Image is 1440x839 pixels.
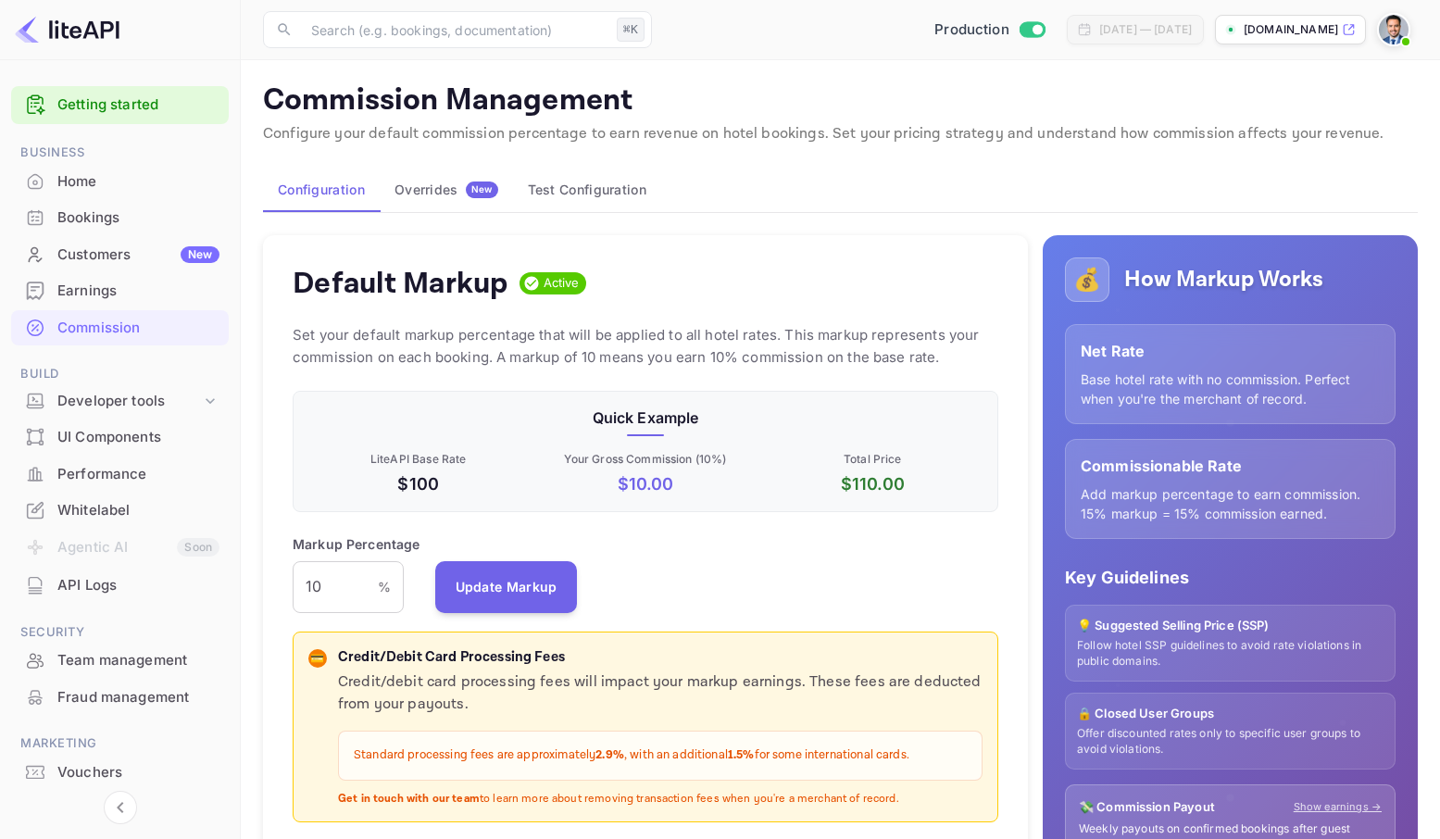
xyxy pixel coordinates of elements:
[11,493,229,529] div: Whitelabel
[11,310,229,344] a: Commission
[535,471,755,496] p: $ 10.00
[466,183,498,195] span: New
[308,471,528,496] p: $100
[11,568,229,604] div: API Logs
[1077,638,1384,670] p: Follow hotel SSP guidelines to avoid rate violations in public domains.
[57,171,219,193] div: Home
[394,182,498,198] div: Overrides
[300,11,609,48] input: Search (e.g. bookings, documentation)
[57,427,219,448] div: UI Components
[57,391,201,412] div: Developer tools
[11,237,229,271] a: CustomersNew
[11,385,229,418] div: Developer tools
[535,451,755,468] p: Your Gross Commission ( 10 %)
[263,168,380,212] button: Configuration
[308,451,528,468] p: LiteAPI Base Rate
[263,123,1418,145] p: Configure your default commission percentage to earn revenue on hotel bookings. Set your pricing ...
[57,762,219,783] div: Vouchers
[57,500,219,521] div: Whitelabel
[1081,340,1380,362] p: Net Rate
[11,680,229,714] a: Fraud management
[11,143,229,163] span: Business
[1379,15,1409,44] img: Santiago Moran Labat
[378,577,391,596] p: %
[927,19,1052,41] div: Switch to Sandbox mode
[308,407,983,429] p: Quick Example
[104,791,137,824] button: Collapse navigation
[11,755,229,791] div: Vouchers
[536,274,587,293] span: Active
[763,471,983,496] p: $ 110.00
[1099,21,1192,38] div: [DATE] — [DATE]
[728,747,755,763] strong: 1.5%
[1077,705,1384,723] p: 🔒 Closed User Groups
[11,364,229,384] span: Build
[11,568,229,602] a: API Logs
[934,19,1009,41] span: Production
[15,15,119,44] img: LiteAPI logo
[11,237,229,273] div: CustomersNew
[338,792,983,808] p: to learn more about removing transaction fees when you're a merchant of record.
[57,687,219,708] div: Fraud management
[435,561,578,613] button: Update Markup
[354,746,967,765] p: Standard processing fees are approximately , with an additional for some international cards.
[57,650,219,671] div: Team management
[181,246,219,263] div: New
[338,792,480,806] strong: Get in touch with our team
[595,747,624,763] strong: 2.9%
[11,622,229,643] span: Security
[1077,726,1384,758] p: Offer discounted rates only to specific user groups to avoid violations.
[1073,263,1101,296] p: 💰
[293,561,378,613] input: 0
[1244,21,1338,38] p: [DOMAIN_NAME]
[513,168,661,212] button: Test Configuration
[57,575,219,596] div: API Logs
[11,273,229,307] a: Earnings
[11,733,229,754] span: Marketing
[1294,799,1382,815] a: Show earnings →
[11,493,229,527] a: Whitelabel
[11,643,229,679] div: Team management
[57,94,219,116] a: Getting started
[57,281,219,302] div: Earnings
[1065,565,1396,590] p: Key Guidelines
[11,200,229,236] div: Bookings
[338,647,983,669] p: Credit/Debit Card Processing Fees
[11,680,229,716] div: Fraud management
[11,457,229,491] a: Performance
[57,318,219,339] div: Commission
[11,419,229,456] div: UI Components
[617,18,645,42] div: ⌘K
[1079,798,1215,817] p: 💸 Commission Payout
[11,273,229,309] div: Earnings
[1077,617,1384,635] p: 💡 Suggested Selling Price (SSP)
[11,164,229,198] a: Home
[11,200,229,234] a: Bookings
[1124,265,1323,294] h5: How Markup Works
[57,464,219,485] div: Performance
[263,82,1418,119] p: Commission Management
[1081,484,1380,523] p: Add markup percentage to earn commission. 15% markup = 15% commission earned.
[57,244,219,266] div: Customers
[11,164,229,200] div: Home
[293,534,420,554] p: Markup Percentage
[11,457,229,493] div: Performance
[11,643,229,677] a: Team management
[11,419,229,454] a: UI Components
[293,324,998,369] p: Set your default markup percentage that will be applied to all hotel rates. This markup represent...
[1081,455,1380,477] p: Commissionable Rate
[763,451,983,468] p: Total Price
[11,310,229,346] div: Commission
[310,650,324,667] p: 💳
[338,671,983,716] p: Credit/debit card processing fees will impact your markup earnings. These fees are deducted from ...
[11,755,229,789] a: Vouchers
[57,207,219,229] div: Bookings
[293,265,508,302] h4: Default Markup
[1081,369,1380,408] p: Base hotel rate with no commission. Perfect when you're the merchant of record.
[11,86,229,124] div: Getting started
